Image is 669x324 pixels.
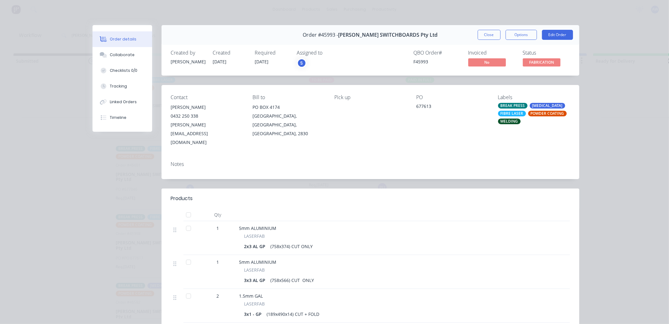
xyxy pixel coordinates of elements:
[171,58,205,65] div: [PERSON_NAME]
[93,47,152,63] button: Collaborate
[530,103,565,109] div: [MEDICAL_DATA]
[171,195,193,202] div: Products
[468,50,515,56] div: Invoiced
[264,310,322,319] div: (189x490x14) CUT + FOLD
[297,58,306,68] button: S
[171,103,243,112] div: [PERSON_NAME]
[93,94,152,110] button: Linked Orders
[171,50,205,56] div: Created by
[528,111,567,116] div: POWDER COATING
[498,111,526,116] div: FIBRE LASER
[213,50,247,56] div: Created
[523,58,560,66] span: FABRICATION
[171,120,243,147] div: [PERSON_NAME][EMAIL_ADDRESS][DOMAIN_NAME]
[110,36,136,42] div: Order details
[244,276,268,285] div: 3x3 AL GP
[110,68,137,73] div: Checklists 0/0
[171,103,243,147] div: [PERSON_NAME]0432 250 338[PERSON_NAME][EMAIL_ADDRESS][DOMAIN_NAME]
[244,267,265,273] span: LASERFAB
[252,94,324,100] div: Bill to
[110,52,135,58] div: Collaborate
[110,115,126,120] div: Timeline
[171,161,570,167] div: Notes
[239,293,263,299] span: 1.5mm GAL
[506,30,537,40] button: Options
[217,259,219,265] span: 1
[217,293,219,299] span: 2
[542,30,573,40] button: Edit Order
[244,310,264,319] div: 3x1 - GP
[171,94,243,100] div: Contact
[252,112,324,138] div: [GEOGRAPHIC_DATA], [GEOGRAPHIC_DATA], [GEOGRAPHIC_DATA], 2830
[244,242,268,251] div: 2x3 AL GP
[414,50,461,56] div: QBO Order #
[468,58,506,66] span: No
[255,59,269,65] span: [DATE]
[523,50,570,56] div: Status
[93,110,152,125] button: Timeline
[239,259,277,265] span: 5mm ALUMINIUM
[523,58,560,68] button: FABRICATION
[199,209,237,221] div: Qty
[414,58,461,65] div: F45993
[334,94,406,100] div: Pick up
[416,94,488,100] div: PO
[217,225,219,231] span: 1
[297,50,360,56] div: Assigned to
[171,112,243,120] div: 0432 250 338
[338,32,438,38] span: [PERSON_NAME] SWITCHBOARDS Pty Ltd
[93,31,152,47] button: Order details
[268,242,316,251] div: (758x374) CUT ONLY
[478,30,501,40] button: Close
[255,50,289,56] div: Required
[244,300,265,307] span: LASERFAB
[110,83,127,89] div: Tracking
[239,225,277,231] span: 5mm ALUMINIUM
[252,103,324,138] div: PO BOX 4174[GEOGRAPHIC_DATA], [GEOGRAPHIC_DATA], [GEOGRAPHIC_DATA], 2830
[244,233,265,239] span: LASERFAB
[498,103,528,109] div: BREAK PRESS
[303,32,338,38] span: Order #45993 -
[110,99,137,105] div: Linked Orders
[498,119,521,124] div: WELDING
[498,94,570,100] div: Labels
[213,59,227,65] span: [DATE]
[268,276,317,285] div: (758x566) CUT ONLY
[93,78,152,94] button: Tracking
[93,63,152,78] button: Checklists 0/0
[252,103,324,112] div: PO BOX 4174
[416,103,488,112] div: 677613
